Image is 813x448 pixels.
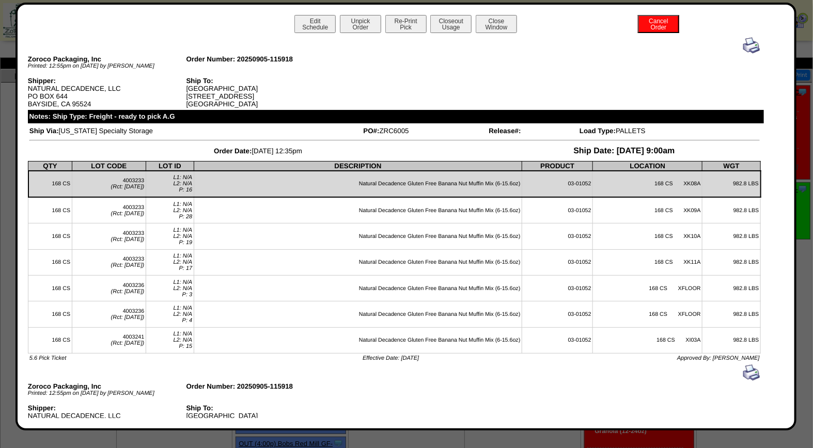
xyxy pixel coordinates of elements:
button: EditSchedule [294,15,336,33]
span: Approved By: [PERSON_NAME] [677,355,760,361]
span: Release#: [489,127,521,135]
td: Natural Decadence Gluten Free Banana Nut Muffin Mix (6-15.6oz) [194,275,522,301]
span: PO#: [364,127,380,135]
span: (Rct: [DATE]) [111,289,145,295]
button: Re-PrintPick [385,15,427,33]
td: 4003241 [72,327,146,353]
td: 03-01052 [522,223,593,249]
td: 168 CS [28,223,72,249]
div: Shipper: [28,404,186,412]
td: 982.8 LBS [702,171,761,197]
button: CloseoutUsage [430,15,472,33]
td: 168 CS [28,249,72,275]
span: L1: N/A L2: N/A P: 4 [174,305,193,324]
td: PALLETS [579,126,760,135]
div: Notes: Ship Type: Freight - ready to pick A.G [28,110,764,123]
th: QTY [28,161,72,171]
td: 4003236 [72,275,146,301]
td: 982.8 LBS [702,327,761,353]
button: CancelOrder [638,15,679,33]
td: 982.8 LBS [702,223,761,249]
span: Order Date: [214,147,252,155]
td: 03-01052 [522,171,593,197]
span: L1: N/A L2: N/A P: 15 [174,331,193,349]
td: 03-01052 [522,327,593,353]
td: 982.8 LBS [702,197,761,223]
td: 168 CS [28,197,72,223]
td: [US_STATE] Specialty Storage [29,126,362,135]
span: L1: N/A L2: N/A P: 3 [174,279,193,298]
td: 168 CS XK09A [593,197,702,223]
div: Printed: 12:55pm on [DATE] by [PERSON_NAME] [28,390,186,396]
th: LOCATION [593,161,702,171]
div: Zoroco Packaging, Inc [28,382,186,390]
td: ZRC6005 [363,126,488,135]
span: (Rct: [DATE]) [111,184,145,190]
div: Ship To: [186,404,345,412]
div: Shipper: [28,77,186,85]
td: Natural Decadence Gluten Free Banana Nut Muffin Mix (6-15.6oz) [194,327,522,353]
th: PRODUCT [522,161,593,171]
td: 4003233 [72,223,146,249]
th: WGT [702,161,761,171]
div: [GEOGRAPHIC_DATA] [STREET_ADDRESS] [GEOGRAPHIC_DATA] [186,77,345,108]
td: 168 CS XK08A [593,171,702,197]
span: Load Type: [580,127,616,135]
button: UnpickOrder [340,15,381,33]
div: Printed: 12:55pm on [DATE] by [PERSON_NAME] [28,63,186,69]
td: 168 CS XFLOOR [593,301,702,327]
button: CloseWindow [476,15,517,33]
td: 03-01052 [522,301,593,327]
td: 03-01052 [522,249,593,275]
td: 03-01052 [522,275,593,301]
div: NATURAL DECADENCE, LLC PO BOX 644 BAYSIDE, CA 95524 [28,404,186,435]
td: 168 CS XK10A [593,223,702,249]
span: 5.6 Pick Ticket [29,355,66,361]
span: (Rct: [DATE]) [111,340,145,346]
td: 168 CS [28,171,72,197]
td: 982.8 LBS [702,275,761,301]
div: NATURAL DECADENCE, LLC PO BOX 644 BAYSIDE, CA 95524 [28,77,186,108]
td: 168 CS [28,275,72,301]
div: Zoroco Packaging, Inc [28,55,186,63]
td: 4003233 [72,197,146,223]
td: Natural Decadence Gluten Free Banana Nut Muffin Mix (6-15.6oz) [194,223,522,249]
td: 4003233 [72,249,146,275]
td: 4003236 [72,301,146,327]
span: Ship Date: [DATE] 9:00am [573,147,675,155]
th: LOT CODE [72,161,146,171]
td: 168 CS XK11A [593,249,702,275]
div: [GEOGRAPHIC_DATA] [STREET_ADDRESS] [GEOGRAPHIC_DATA] [186,404,345,435]
td: 168 CS XFLOOR [593,275,702,301]
span: (Rct: [DATE]) [111,262,145,268]
th: DESCRIPTION [194,161,522,171]
span: Effective Date: [DATE] [363,355,419,361]
span: L1: N/A L2: N/A P: 16 [174,174,193,193]
span: L1: N/A L2: N/A P: 17 [174,253,193,271]
img: print.gif [743,37,760,54]
img: print.gif [743,364,760,381]
span: (Rct: [DATE]) [111,236,145,243]
div: Ship To: [186,77,345,85]
td: 168 CS [28,327,72,353]
td: Natural Decadence Gluten Free Banana Nut Muffin Mix (6-15.6oz) [194,197,522,223]
td: 168 CS [28,301,72,327]
td: 982.8 LBS [702,301,761,327]
td: Natural Decadence Gluten Free Banana Nut Muffin Mix (6-15.6oz) [194,301,522,327]
td: Natural Decadence Gluten Free Banana Nut Muffin Mix (6-15.6oz) [194,249,522,275]
span: Ship Via: [29,127,59,135]
td: [DATE] 12:35pm [29,146,488,156]
a: CloseWindow [475,23,518,31]
td: 4003233 [72,171,146,197]
span: (Rct: [DATE]) [111,211,145,217]
td: 168 CS XI03A [593,327,702,353]
th: LOT ID [146,161,194,171]
td: 03-01052 [522,197,593,223]
span: L1: N/A L2: N/A P: 19 [174,227,193,246]
div: Order Number: 20250905-115918 [186,55,345,63]
td: Natural Decadence Gluten Free Banana Nut Muffin Mix (6-15.6oz) [194,171,522,197]
td: 982.8 LBS [702,249,761,275]
div: Order Number: 20250905-115918 [186,382,345,390]
span: L1: N/A L2: N/A P: 28 [174,201,193,220]
span: (Rct: [DATE]) [111,314,145,321]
